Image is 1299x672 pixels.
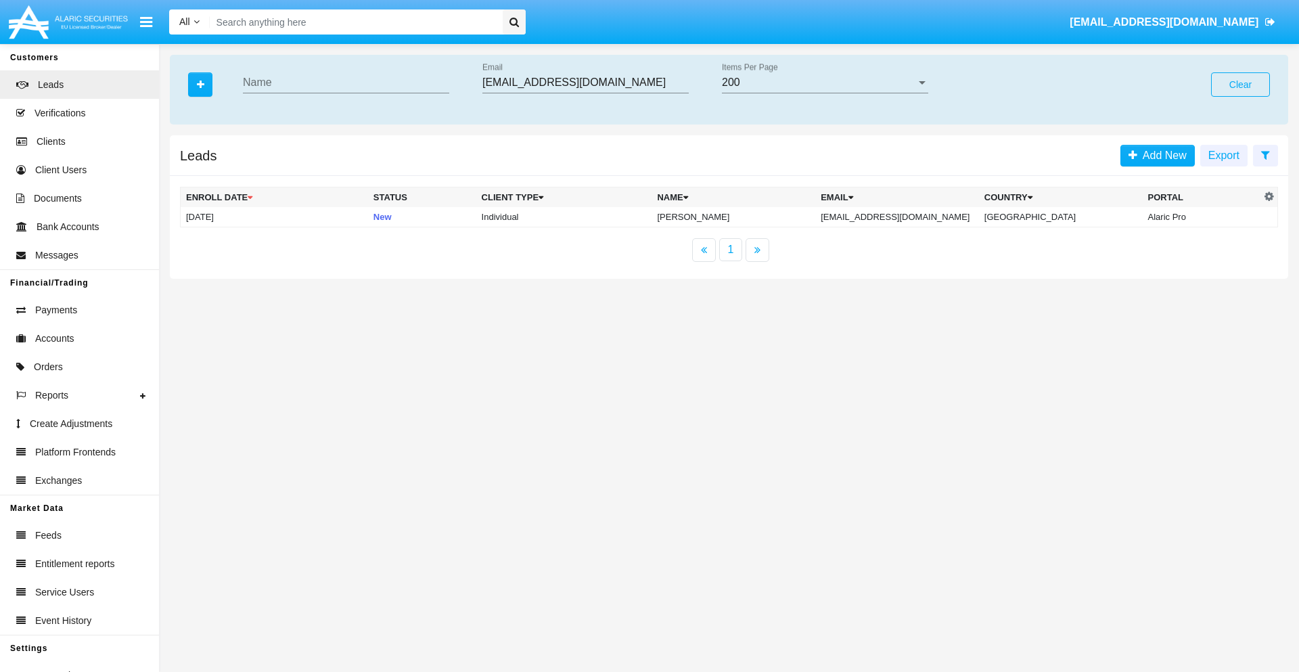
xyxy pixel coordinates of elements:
nav: paginator [170,238,1288,262]
span: All [179,16,190,27]
th: Enroll Date [181,187,368,208]
span: Bank Accounts [37,220,99,234]
span: Event History [35,614,91,628]
span: Platform Frontends [35,445,116,460]
span: Create Adjustments [30,417,112,431]
th: Portal [1143,187,1261,208]
span: Service Users [35,585,94,600]
span: Reports [35,388,68,403]
a: All [169,15,210,29]
button: Clear [1211,72,1270,97]
img: Logo image [7,2,130,42]
th: Email [815,187,979,208]
th: Country [979,187,1143,208]
span: Accounts [35,332,74,346]
span: Documents [34,192,82,206]
a: Add New [1120,145,1195,166]
td: [EMAIL_ADDRESS][DOMAIN_NAME] [815,207,979,227]
td: Individual [476,207,652,227]
th: Client Type [476,187,652,208]
span: Entitlement reports [35,557,115,571]
span: Payments [35,303,77,317]
span: [EMAIL_ADDRESS][DOMAIN_NAME] [1070,16,1258,28]
input: Search [210,9,498,35]
span: Client Users [35,163,87,177]
span: Feeds [35,529,62,543]
span: Orders [34,360,63,374]
span: 200 [722,76,740,88]
td: [DATE] [181,207,368,227]
span: Messages [35,248,78,263]
span: Exchanges [35,474,82,488]
span: Verifications [35,106,85,120]
td: [PERSON_NAME] [652,207,815,227]
th: Status [368,187,476,208]
td: Alaric Pro [1143,207,1261,227]
h5: Leads [180,150,217,161]
td: New [368,207,476,227]
td: [GEOGRAPHIC_DATA] [979,207,1143,227]
span: Export [1208,150,1239,161]
a: [EMAIL_ADDRESS][DOMAIN_NAME] [1064,3,1282,41]
span: Clients [37,135,66,149]
span: Add New [1137,150,1187,161]
th: Name [652,187,815,208]
span: Leads [38,78,64,92]
button: Export [1200,145,1248,166]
